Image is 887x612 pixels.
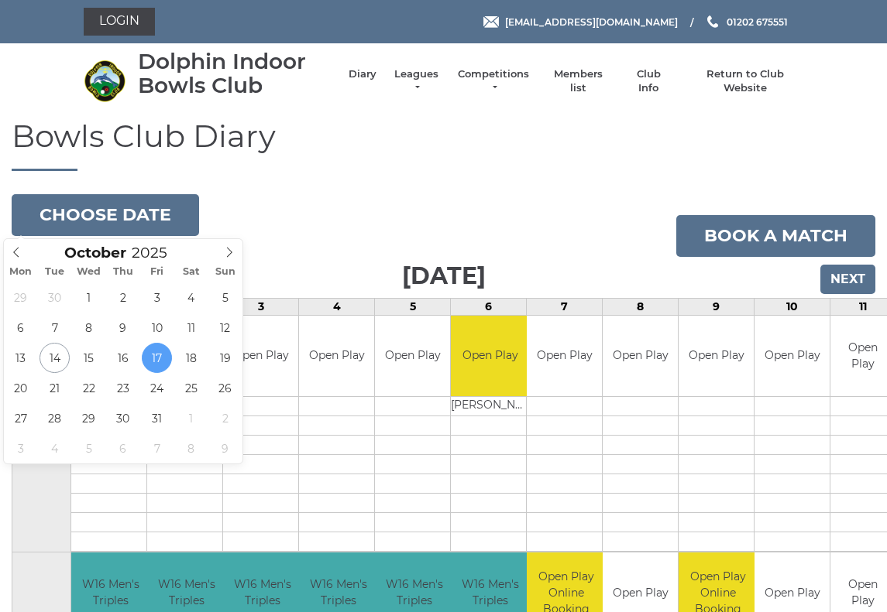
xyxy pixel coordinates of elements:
span: October 5, 2025 [210,282,240,313]
td: 9 [679,298,755,315]
span: November 9, 2025 [210,433,240,463]
a: Email [EMAIL_ADDRESS][DOMAIN_NAME] [483,15,678,29]
a: Phone us 01202 675551 [705,15,788,29]
span: October 6, 2025 [5,313,36,343]
button: Choose date [12,194,199,236]
a: Competitions [456,67,531,95]
td: Open Play [451,316,529,397]
td: Open Play [603,316,678,397]
span: Tue [38,267,72,277]
span: October 12, 2025 [210,313,240,343]
span: October 17, 2025 [142,343,172,373]
img: Email [483,16,499,28]
td: [PERSON_NAME] [451,397,529,416]
span: November 6, 2025 [108,433,138,463]
td: Open Play [527,316,602,397]
span: October 1, 2025 [74,282,104,313]
td: Open Play [299,316,374,397]
span: October 10, 2025 [142,313,172,343]
span: October 19, 2025 [210,343,240,373]
span: October 30, 2025 [108,403,138,433]
span: October 8, 2025 [74,313,104,343]
a: Diary [349,67,376,81]
span: October 25, 2025 [176,373,206,403]
span: November 5, 2025 [74,433,104,463]
td: 4 [299,298,375,315]
span: October 16, 2025 [108,343,138,373]
a: Club Info [626,67,671,95]
div: Dolphin Indoor Bowls Club [138,50,333,97]
span: October 18, 2025 [176,343,206,373]
span: September 30, 2025 [40,282,70,313]
td: Open Play [679,316,754,397]
span: Sat [174,267,208,277]
td: 8 [603,298,679,315]
span: October 7, 2025 [40,313,70,343]
a: Book a match [676,215,875,257]
input: Scroll to increment [126,244,187,262]
span: November 3, 2025 [5,433,36,463]
span: Fri [140,267,174,277]
span: October 2, 2025 [108,282,138,313]
span: November 4, 2025 [40,433,70,463]
span: November 2, 2025 [210,403,240,433]
span: October 26, 2025 [210,373,240,403]
span: October 22, 2025 [74,373,104,403]
span: 01202 675551 [727,15,788,27]
td: 7 [527,298,603,315]
span: October 21, 2025 [40,373,70,403]
td: 10 [755,298,830,315]
span: November 8, 2025 [176,433,206,463]
a: Return to Club Website [686,67,803,95]
span: September 29, 2025 [5,282,36,313]
td: 5 [375,298,451,315]
a: Login [84,8,155,36]
span: November 7, 2025 [142,433,172,463]
span: October 24, 2025 [142,373,172,403]
span: October 4, 2025 [176,282,206,313]
span: [EMAIL_ADDRESS][DOMAIN_NAME] [505,15,678,27]
span: October 23, 2025 [108,373,138,403]
span: October 31, 2025 [142,403,172,433]
span: October 3, 2025 [142,282,172,313]
input: Next [820,265,875,294]
span: October 11, 2025 [176,313,206,343]
img: Phone us [707,15,718,28]
span: Mon [4,267,38,277]
span: October 13, 2025 [5,343,36,373]
span: Thu [106,267,140,277]
td: 3 [223,298,299,315]
span: October 29, 2025 [74,403,104,433]
span: October 27, 2025 [5,403,36,433]
span: Sun [208,267,242,277]
a: Members list [546,67,610,95]
span: Scroll to increment [64,246,126,261]
span: October 14, 2025 [40,343,70,373]
span: October 20, 2025 [5,373,36,403]
img: Dolphin Indoor Bowls Club [84,60,126,102]
td: Open Play [375,316,450,397]
h1: Bowls Club Diary [12,119,875,171]
span: November 1, 2025 [176,403,206,433]
span: Wed [72,267,106,277]
td: 6 [451,298,527,315]
span: October 15, 2025 [74,343,104,373]
a: Leagues [392,67,441,95]
td: Open Play [223,316,298,397]
td: Open Play [755,316,830,397]
span: October 28, 2025 [40,403,70,433]
span: October 9, 2025 [108,313,138,343]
